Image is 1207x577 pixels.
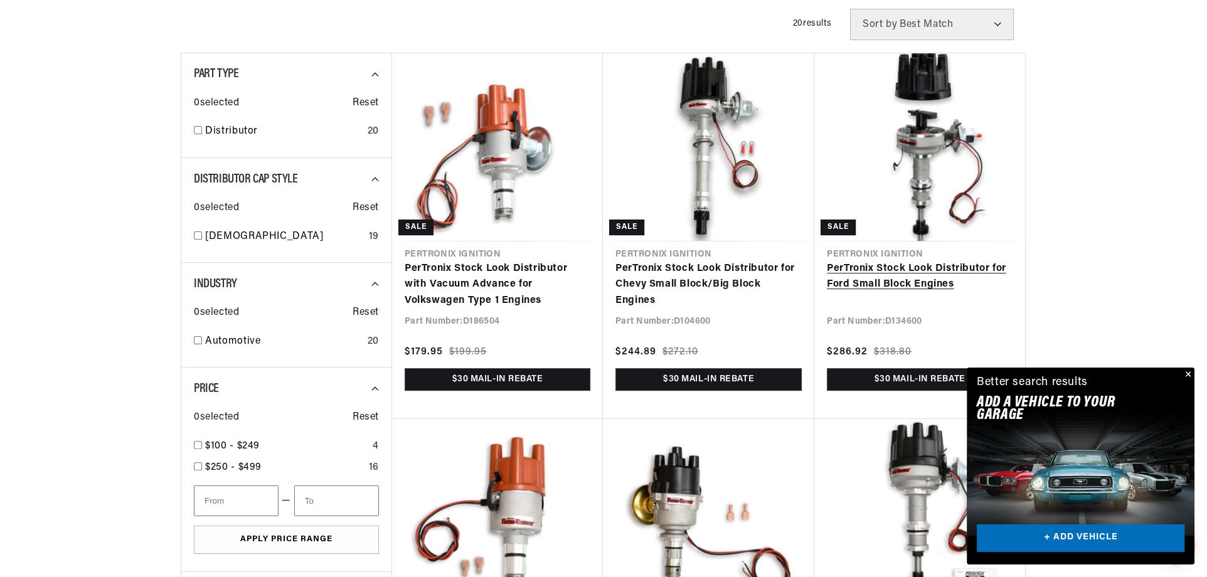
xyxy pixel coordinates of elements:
span: Part Type [194,68,238,80]
div: 20 [368,124,379,140]
span: Reset [353,200,379,216]
button: Apply Price Range [194,526,379,554]
span: $250 - $499 [205,462,262,472]
select: Sort by [850,9,1014,40]
input: From [194,485,279,516]
a: PerTronix Stock Look Distributor for Chevy Small Block/Big Block Engines [615,261,802,309]
span: — [282,493,291,509]
h2: Add A VEHICLE to your garage [977,396,1153,422]
a: PerTronix Stock Look Distributor with Vacuum Advance for Volkswagen Type 1 Engines [405,261,590,309]
span: Price [194,383,219,395]
span: $100 - $249 [205,441,260,451]
a: Distributor [205,124,363,140]
span: 0 selected [194,410,239,426]
span: 0 selected [194,95,239,112]
span: 0 selected [194,200,239,216]
span: Industry [194,278,237,290]
span: 0 selected [194,305,239,321]
div: 4 [373,438,379,455]
a: [DEMOGRAPHIC_DATA] [205,229,364,245]
a: Automotive [205,334,363,350]
span: Reset [353,305,379,321]
a: + ADD VEHICLE [977,524,1184,553]
a: PerTronix Stock Look Distributor for Ford Small Block Engines [827,261,1013,293]
span: Sort by [863,19,897,29]
span: 20 results [793,19,831,28]
button: Close [1179,368,1194,383]
div: Better search results [977,374,1088,392]
span: Reset [353,95,379,112]
div: 16 [369,460,379,476]
div: 20 [368,334,379,350]
span: Distributor Cap Style [194,173,298,186]
span: Reset [353,410,379,426]
div: 19 [369,229,379,245]
input: To [294,485,379,516]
